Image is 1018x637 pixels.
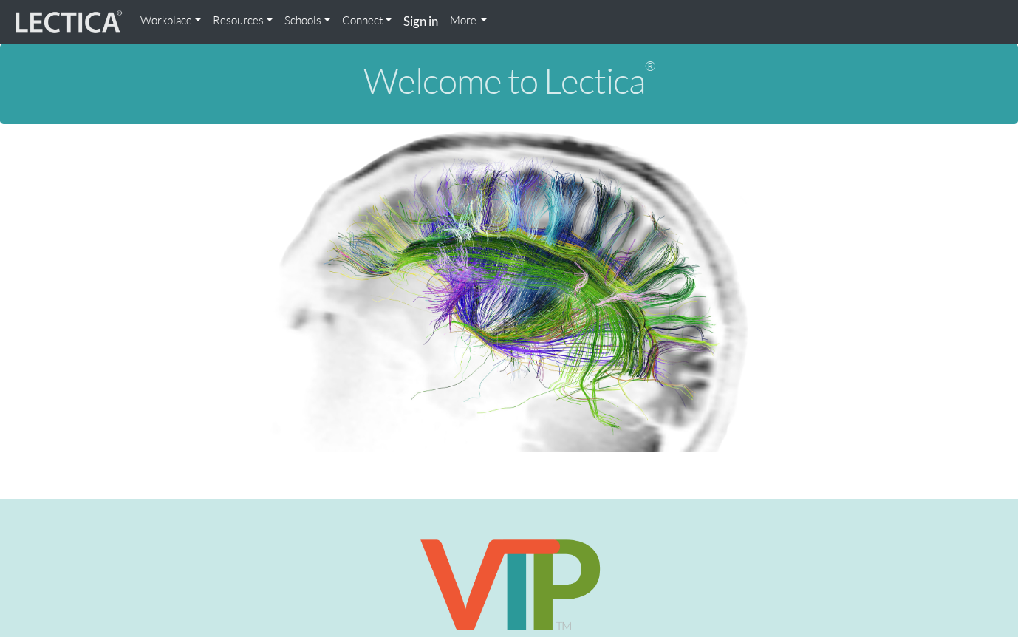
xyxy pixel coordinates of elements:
[12,8,123,36] img: lecticalive
[263,124,755,452] img: Human Connectome Project Image
[397,6,444,38] a: Sign in
[336,6,397,35] a: Connect
[444,6,493,35] a: More
[279,6,336,35] a: Schools
[645,58,655,74] sup: ®
[12,61,1006,101] h1: Welcome to Lectica
[403,13,438,29] strong: Sign in
[207,6,279,35] a: Resources
[134,6,207,35] a: Workplace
